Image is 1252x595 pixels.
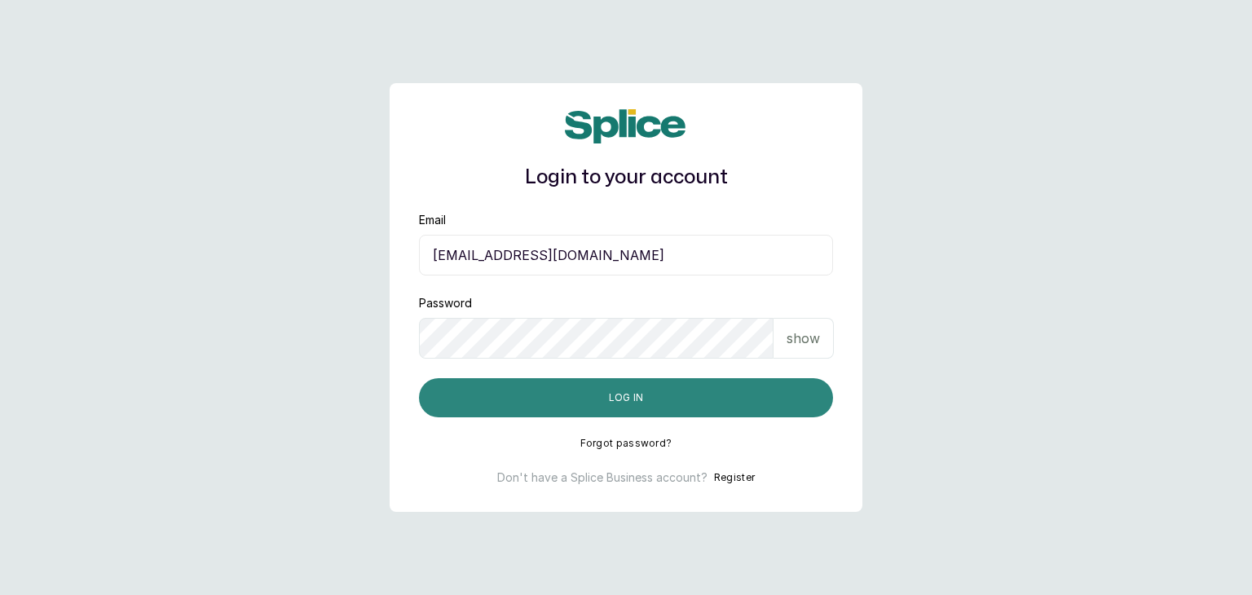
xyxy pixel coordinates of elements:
[714,469,755,486] button: Register
[419,378,833,417] button: Log in
[419,212,446,228] label: Email
[497,469,708,486] p: Don't have a Splice Business account?
[787,328,820,348] p: show
[419,163,833,192] h1: Login to your account
[580,437,672,450] button: Forgot password?
[419,235,833,275] input: email@acme.com
[419,295,472,311] label: Password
